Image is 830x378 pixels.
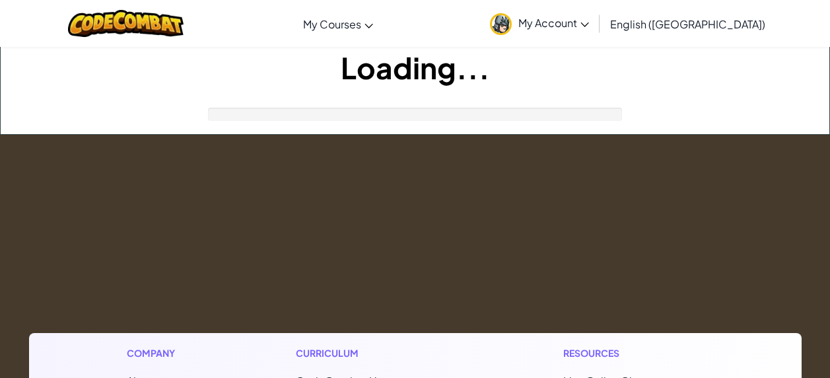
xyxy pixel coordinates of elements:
h1: Company [127,346,188,360]
img: avatar [490,13,512,35]
span: English ([GEOGRAPHIC_DATA]) [610,17,765,31]
span: My Account [518,16,589,30]
img: CodeCombat logo [68,10,184,37]
a: My Courses [296,6,380,42]
h1: Curriculum [296,346,456,360]
span: My Courses [303,17,361,31]
a: My Account [483,3,596,44]
h1: Loading... [1,47,829,88]
h1: Resources [563,346,704,360]
a: English ([GEOGRAPHIC_DATA]) [604,6,772,42]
